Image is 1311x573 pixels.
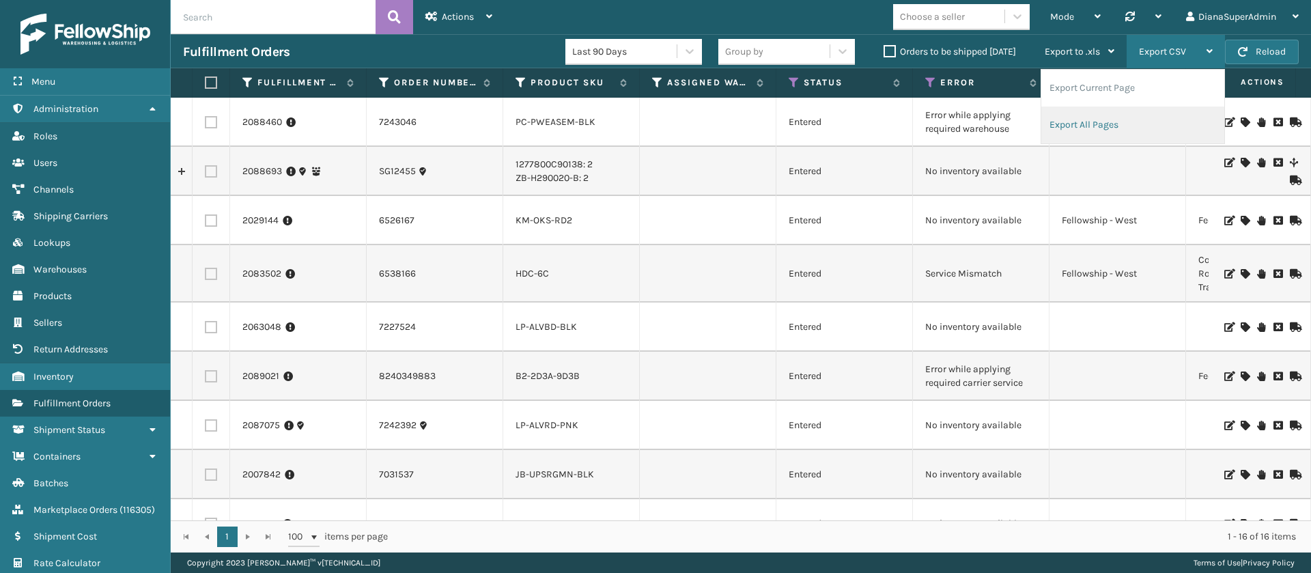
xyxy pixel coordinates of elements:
a: 7227524 [379,320,416,334]
span: Products [33,290,72,302]
label: Error [940,76,1023,89]
i: Edit [1224,117,1232,127]
a: HDC-6C [516,268,549,279]
td: Service Mismatch [913,245,1049,303]
i: Cancel Fulfillment Order [1273,216,1282,225]
h3: Fulfillment Orders [183,44,290,60]
span: Roles [33,130,57,142]
span: Warehouses [33,264,87,275]
i: On Hold [1257,216,1265,225]
label: Fulfillment Order Id [257,76,340,89]
i: Assign Carrier and Warehouse [1241,158,1249,167]
a: 2007842 [242,468,281,481]
span: Shipping Carriers [33,210,108,222]
i: Edit [1224,322,1232,332]
a: 5016068 [379,517,416,531]
span: Shipment Status [33,424,105,436]
a: 2088693 [242,165,282,178]
i: On Hold [1257,372,1265,381]
span: Export to .xls [1045,46,1100,57]
a: 2063048 [242,320,281,334]
i: Assign Carrier and Warehouse [1241,421,1249,430]
a: 7243046 [379,115,417,129]
span: Batches [33,477,68,489]
i: Cancel Fulfillment Order [1273,158,1282,167]
span: Users [33,157,57,169]
i: Edit [1224,269,1232,279]
a: 1930939 [242,517,279,531]
a: 1 [217,527,238,547]
span: Administration [33,103,98,115]
i: Assign Carrier and Warehouse [1241,269,1249,279]
span: Menu [31,76,55,87]
div: Group by [725,44,763,59]
a: 6526167 [379,214,414,227]
i: Mark as Shipped [1290,176,1298,185]
div: | [1194,553,1295,573]
i: Edit [1224,470,1232,479]
a: 7242392 [379,419,417,432]
i: Assign Carrier and Warehouse [1241,117,1249,127]
button: Reload [1225,40,1299,64]
td: Entered [776,245,913,303]
div: 1 - 16 of 16 items [407,530,1296,544]
td: Entered [776,147,913,196]
label: Product SKU [531,76,613,89]
i: Cancel Fulfillment Order [1273,470,1282,479]
i: Mark as Shipped [1290,372,1298,381]
i: On Hold [1257,519,1265,529]
i: On Hold [1257,421,1265,430]
label: Order Number [394,76,477,89]
i: Edit [1224,519,1232,529]
span: Actions [442,11,474,23]
i: Edit [1224,421,1232,430]
td: Entered [776,401,913,450]
a: KM-OKS-RD2 [516,214,572,226]
i: Split Fulfillment Order [1290,158,1298,167]
a: SG12455 [379,165,416,178]
a: 2087075 [242,419,280,432]
td: No inventory available [913,196,1049,245]
i: Cancel Fulfillment Order [1273,322,1282,332]
label: Assigned Warehouse [667,76,750,89]
i: Assign Carrier and Warehouse [1241,470,1249,479]
a: 6538166 [379,267,416,281]
i: Mark as Shipped [1290,421,1298,430]
a: DP-TBLS1110 [516,518,567,529]
span: Lookups [33,237,70,249]
i: Mark as Shipped [1290,216,1298,225]
span: Return Addresses [33,344,108,355]
span: Inventory [33,371,74,382]
i: Cancel Fulfillment Order [1273,269,1282,279]
label: Orders to be shipped [DATE] [884,46,1016,57]
span: Actions [1198,71,1293,94]
td: Entered [776,499,913,548]
span: Export CSV [1139,46,1186,57]
a: LP-ALVRD-PNK [516,419,578,431]
td: No inventory available [913,450,1049,499]
p: Copyright 2023 [PERSON_NAME]™ v [TECHNICAL_ID] [187,553,380,573]
i: Cancel Fulfillment Order [1273,519,1282,529]
a: PC-PWEASEM-BLK [516,116,595,128]
td: No inventory available [913,303,1049,352]
span: items per page [288,527,388,547]
a: Terms of Use [1194,558,1241,568]
a: 2029144 [242,214,279,227]
a: 7031537 [379,468,414,481]
a: JB-UPSRGMN-BLK [516,469,594,480]
i: Cancel Fulfillment Order [1273,372,1282,381]
a: LP-ALVBD-BLK [516,321,577,333]
span: Shipment Cost [33,531,97,542]
i: Mark as Shipped [1290,269,1298,279]
span: Containers [33,451,81,462]
i: Assign Carrier and Warehouse [1241,372,1249,381]
span: ( 116305 ) [119,504,155,516]
i: Cancel Fulfillment Order [1273,117,1282,127]
a: ZB-H290020-B: 2 [516,172,589,184]
td: No inventory available [913,401,1049,450]
span: Channels [33,184,74,195]
i: Edit [1224,158,1232,167]
i: On Hold [1257,322,1265,332]
i: Edit [1224,372,1232,381]
i: Mark as Shipped [1290,470,1298,479]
